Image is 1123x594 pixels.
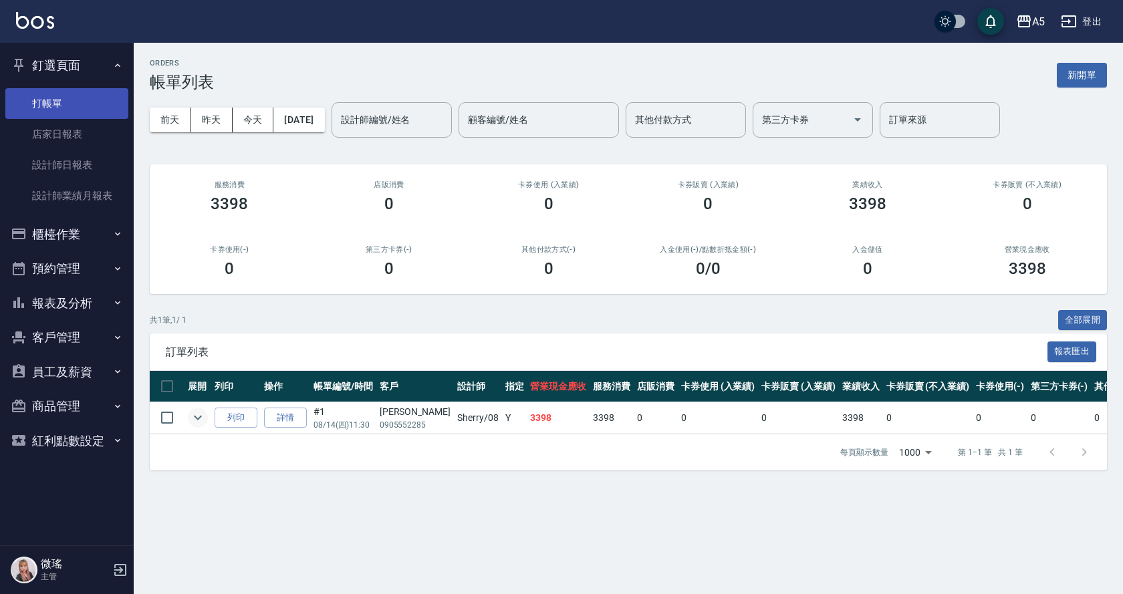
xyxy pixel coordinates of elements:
th: 列印 [211,371,261,402]
h3: 0 [225,259,234,278]
td: 0 [678,402,759,434]
h3: 0 [1023,194,1032,213]
td: 3398 [839,402,883,434]
a: 新開單 [1057,68,1107,81]
th: 第三方卡券(-) [1027,371,1092,402]
button: 商品管理 [5,389,128,424]
h2: 其他付款方式(-) [485,245,612,254]
th: 客戶 [376,371,454,402]
th: 設計師 [454,371,502,402]
img: Person [11,557,37,583]
div: [PERSON_NAME] [380,405,451,419]
img: Logo [16,12,54,29]
h3: 帳單列表 [150,73,214,92]
button: 列印 [215,408,257,428]
th: 帳單編號/時間 [310,371,376,402]
h3: 0 [384,194,394,213]
a: 詳情 [264,408,307,428]
th: 展開 [184,371,211,402]
td: 0 [758,402,839,434]
th: 營業現金應收 [527,371,590,402]
button: save [977,8,1004,35]
a: 設計師業績月報表 [5,180,128,211]
h2: ORDERS [150,59,214,67]
button: 全部展開 [1058,310,1108,331]
th: 卡券使用(-) [973,371,1027,402]
span: 訂單列表 [166,345,1047,359]
h5: 微瑤 [41,557,109,571]
a: 打帳單 [5,88,128,119]
button: 釘選頁面 [5,48,128,83]
td: 3398 [527,402,590,434]
h3: 3398 [849,194,886,213]
td: 0 [973,402,1027,434]
th: 業績收入 [839,371,883,402]
button: 報表及分析 [5,286,128,321]
h3: 3398 [211,194,248,213]
th: 店販消費 [634,371,678,402]
div: 1000 [894,434,937,470]
h3: 0 [863,259,872,278]
th: 服務消費 [590,371,634,402]
h3: 0 [384,259,394,278]
td: #1 [310,402,376,434]
button: 櫃檯作業 [5,217,128,252]
td: 3398 [590,402,634,434]
td: Y [502,402,527,434]
h3: 0 [544,194,553,213]
h3: 服務消費 [166,180,293,189]
a: 店家日報表 [5,119,128,150]
th: 卡券販賣 (不入業績) [883,371,973,402]
th: 卡券使用 (入業績) [678,371,759,402]
div: A5 [1032,13,1045,30]
button: 客戶管理 [5,320,128,355]
h3: 0 [544,259,553,278]
th: 卡券販賣 (入業績) [758,371,839,402]
button: 前天 [150,108,191,132]
h3: 3398 [1009,259,1046,278]
h3: 0 [703,194,713,213]
th: 操作 [261,371,310,402]
button: 預約管理 [5,251,128,286]
p: 共 1 筆, 1 / 1 [150,314,186,326]
h2: 店販消費 [326,180,453,189]
button: 報表匯出 [1047,341,1097,362]
button: expand row [188,408,208,428]
h3: 0 /0 [696,259,721,278]
h2: 卡券使用 (入業績) [485,180,612,189]
h2: 卡券使用(-) [166,245,293,254]
h2: 入金儲值 [804,245,932,254]
p: 主管 [41,571,109,583]
h2: 入金使用(-) /點數折抵金額(-) [644,245,772,254]
a: 報表匯出 [1047,345,1097,357]
button: 今天 [233,108,274,132]
th: 指定 [502,371,527,402]
h2: 卡券販賣 (入業績) [644,180,772,189]
button: Open [847,109,868,130]
h2: 業績收入 [804,180,932,189]
button: 員工及薪資 [5,355,128,390]
h2: 第三方卡券(-) [326,245,453,254]
button: 紅利點數設定 [5,424,128,458]
p: 08/14 (四) 11:30 [314,419,373,431]
a: 設計師日報表 [5,150,128,180]
button: 昨天 [191,108,233,132]
p: 第 1–1 筆 共 1 筆 [958,446,1023,458]
button: A5 [1011,8,1050,35]
p: 每頁顯示數量 [840,446,888,458]
button: 登出 [1055,9,1107,34]
h2: 營業現金應收 [963,245,1091,254]
td: 0 [883,402,973,434]
button: 新開單 [1057,63,1107,88]
td: 0 [634,402,678,434]
td: 0 [1027,402,1092,434]
h2: 卡券販賣 (不入業績) [963,180,1091,189]
p: 0905552285 [380,419,451,431]
button: [DATE] [273,108,324,132]
td: Sherry /08 [454,402,502,434]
